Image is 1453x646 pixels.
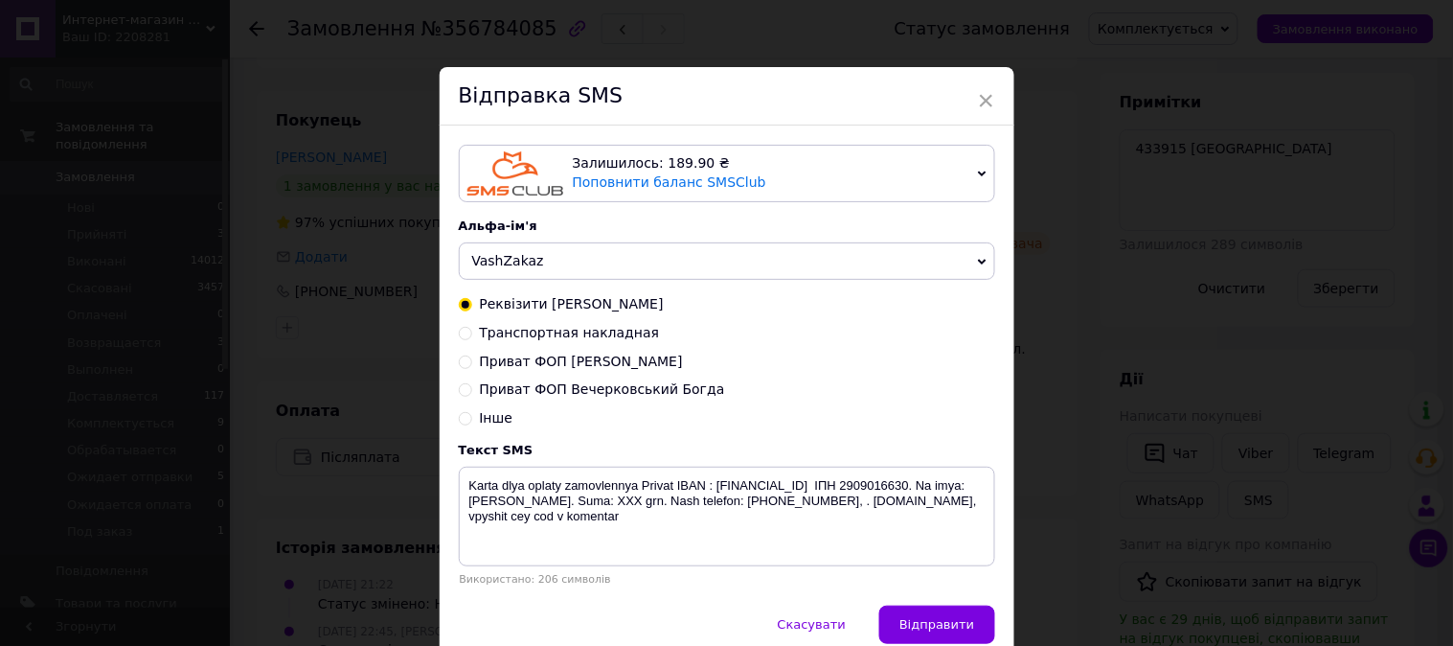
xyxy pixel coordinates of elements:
[459,219,537,233] span: Альфа-ім'я
[480,325,660,340] span: Транспортная накладная
[459,443,995,457] div: Текст SMS
[758,606,866,644] button: Скасувати
[459,467,995,566] textarea: Karta dlya oplaty zamovlennya Privat IBAN : [FINANCIAL_ID] ІПН 2909016630. Na imya: [PERSON_NAME]...
[573,174,766,190] a: Поповнити баланс SMSClub
[899,617,974,632] span: Відправити
[978,84,995,117] span: ×
[480,354,683,369] span: Приват ФОП [PERSON_NAME]
[480,296,664,311] span: Реквізити [PERSON_NAME]
[573,154,970,173] div: Залишилось: 189.90 ₴
[879,606,994,644] button: Відправити
[459,573,995,586] div: Використано: 206 символів
[778,617,846,632] span: Скасувати
[480,381,725,397] span: Приват ФОП Вечерковський Богда
[440,67,1014,126] div: Відправка SMS
[472,253,544,268] span: VashZakaz
[480,410,513,426] span: Інше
